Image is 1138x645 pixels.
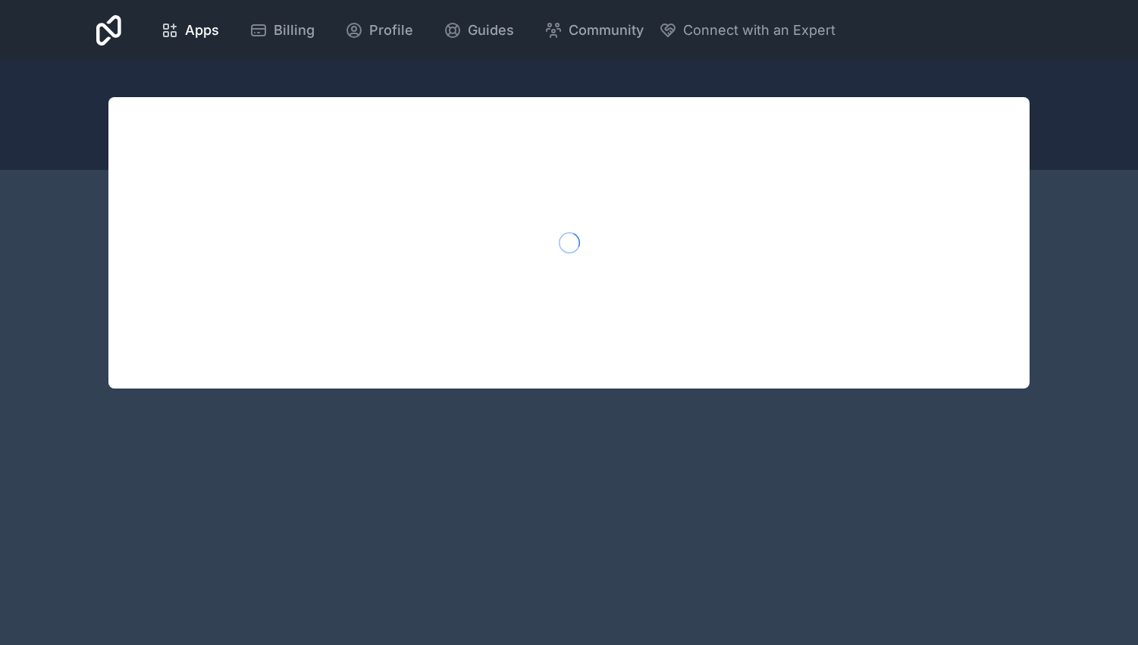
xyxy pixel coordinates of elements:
span: Guides [468,20,514,41]
span: Apps [185,20,219,41]
span: Community [569,20,644,41]
span: Billing [274,20,315,41]
button: Connect with an Expert [659,20,835,41]
a: Guides [431,14,526,47]
a: Billing [237,14,327,47]
a: Community [532,14,656,47]
span: Profile [369,20,413,41]
a: Profile [333,14,425,47]
span: Connect with an Expert [683,20,835,41]
a: Apps [149,14,231,47]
